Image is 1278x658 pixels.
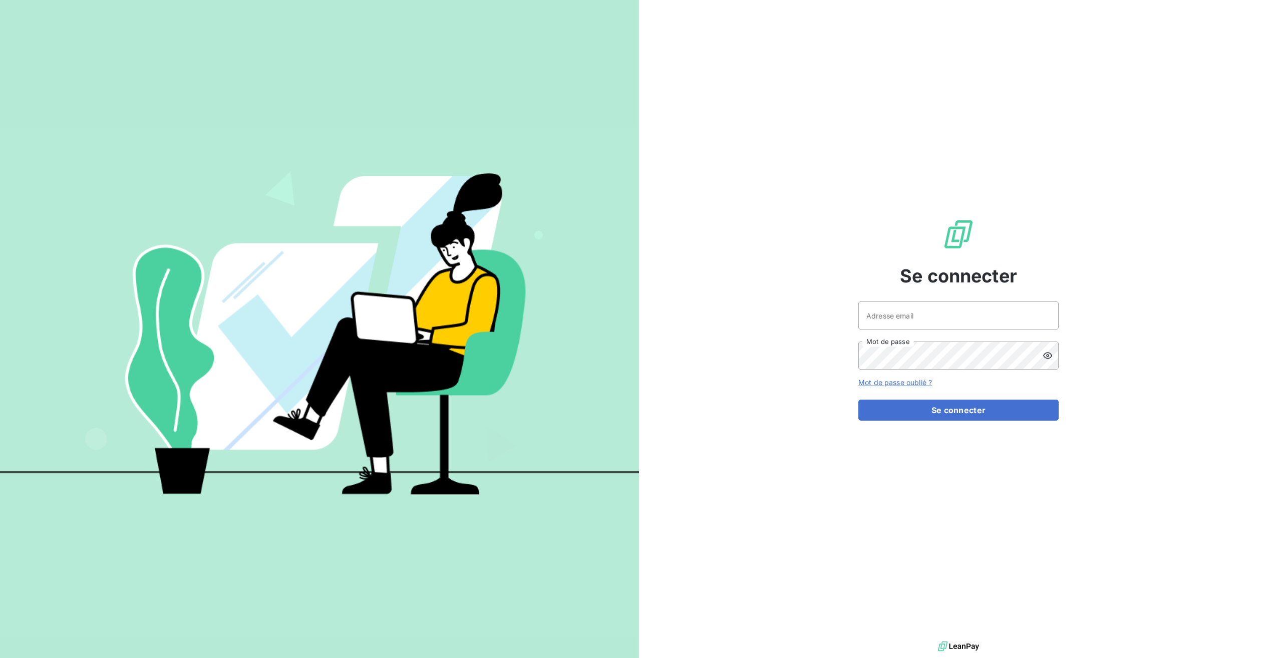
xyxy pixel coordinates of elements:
[858,400,1059,421] button: Se connecter
[900,262,1017,289] span: Se connecter
[858,301,1059,330] input: placeholder
[858,378,932,387] a: Mot de passe oublié ?
[938,639,979,654] img: logo
[942,218,975,250] img: Logo LeanPay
